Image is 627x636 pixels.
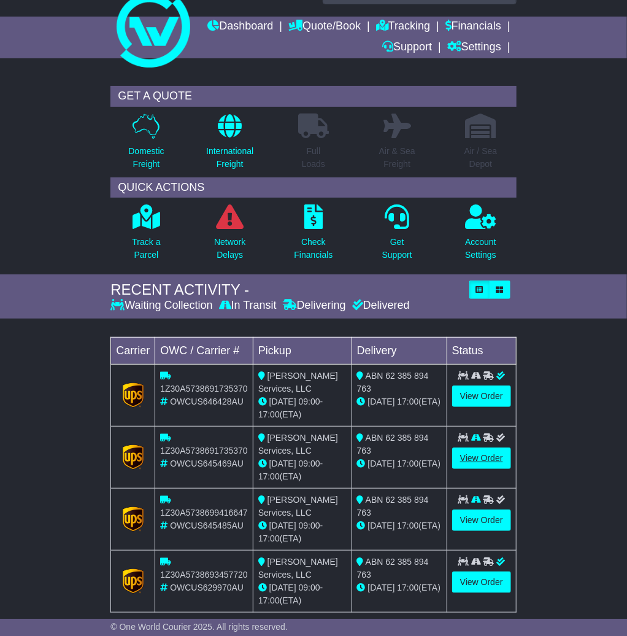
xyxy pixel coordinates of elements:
span: 09:00 [299,583,320,592]
span: 1Z30A5738699416647 [160,508,247,518]
a: GetSupport [382,204,413,268]
p: Track a Parcel [132,236,160,262]
span: OWCUS645485AU [170,521,244,530]
div: QUICK ACTIONS [110,177,516,198]
a: Quote/Book [288,17,361,37]
span: [DATE] [368,583,395,592]
a: Track aParcel [131,204,161,268]
div: In Transit [216,299,280,312]
a: Support [382,37,432,58]
div: (ETA) [357,457,442,470]
td: Delivery [352,337,447,364]
span: [DATE] [269,397,296,406]
span: 17:00 [398,583,419,592]
span: [DATE] [269,459,296,468]
span: OWCUS646428AU [170,397,244,406]
span: 17:00 [398,521,419,530]
span: 17:00 [398,459,419,468]
a: Dashboard [207,17,273,37]
span: [PERSON_NAME] Services, LLC [258,557,338,580]
span: [PERSON_NAME] Services, LLC [258,371,338,394]
span: 17:00 [258,595,280,605]
div: (ETA) [357,519,442,532]
div: (ETA) [357,395,442,408]
td: Pickup [253,337,352,364]
div: - (ETA) [258,457,347,483]
a: View Order [452,572,511,593]
span: 1Z30A5738691735370 [160,384,247,394]
span: 17:00 [258,533,280,543]
span: [DATE] [269,583,296,592]
span: © One World Courier 2025. All rights reserved. [110,622,288,632]
td: OWC / Carrier # [155,337,253,364]
div: Delivering [280,299,349,312]
td: Carrier [111,337,155,364]
p: Full Loads [298,145,329,171]
a: View Order [452,448,511,469]
a: AccountSettings [464,204,497,268]
div: - (ETA) [258,519,347,545]
div: - (ETA) [258,581,347,607]
span: [DATE] [368,397,395,406]
div: Waiting Collection [110,299,215,312]
span: 09:00 [299,521,320,530]
span: OWCUS645469AU [170,459,244,468]
a: View Order [452,386,511,407]
span: 17:00 [398,397,419,406]
a: Tracking [376,17,430,37]
p: Domestic Freight [128,145,164,171]
span: ABN 62 385 894 763 [357,495,429,518]
a: Settings [447,37,501,58]
div: RECENT ACTIVITY - [110,281,463,299]
p: Get Support [382,236,412,262]
p: Air / Sea Depot [464,145,498,171]
span: 09:00 [299,397,320,406]
p: International Freight [206,145,253,171]
a: NetworkDelays [213,204,246,268]
span: 1Z30A5738693457720 [160,570,247,580]
span: [PERSON_NAME] Services, LLC [258,495,338,518]
span: OWCUS629970AU [170,583,244,592]
img: GetCarrierServiceLogo [123,569,144,594]
span: 09:00 [299,459,320,468]
span: [DATE] [269,521,296,530]
div: GET A QUOTE [110,86,516,107]
span: [DATE] [368,459,395,468]
span: ABN 62 385 894 763 [357,371,429,394]
div: (ETA) [357,581,442,594]
span: [PERSON_NAME] Services, LLC [258,433,338,456]
span: 1Z30A5738691735370 [160,446,247,456]
p: Network Delays [214,236,245,262]
a: View Order [452,510,511,531]
span: 17:00 [258,409,280,419]
a: DomesticFreight [128,113,164,177]
p: Air & Sea Freight [379,145,415,171]
img: GetCarrierServiceLogo [123,507,144,532]
img: GetCarrierServiceLogo [123,445,144,470]
div: Delivered [349,299,410,312]
div: - (ETA) [258,395,347,421]
a: CheckFinancials [293,204,333,268]
a: Financials [445,17,501,37]
a: InternationalFreight [206,113,254,177]
p: Account Settings [465,236,496,262]
span: 17:00 [258,471,280,481]
img: GetCarrierServiceLogo [123,383,144,408]
p: Check Financials [294,236,333,262]
span: ABN 62 385 894 763 [357,557,429,580]
td: Status [447,337,516,364]
span: [DATE] [368,521,395,530]
span: ABN 62 385 894 763 [357,433,429,456]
